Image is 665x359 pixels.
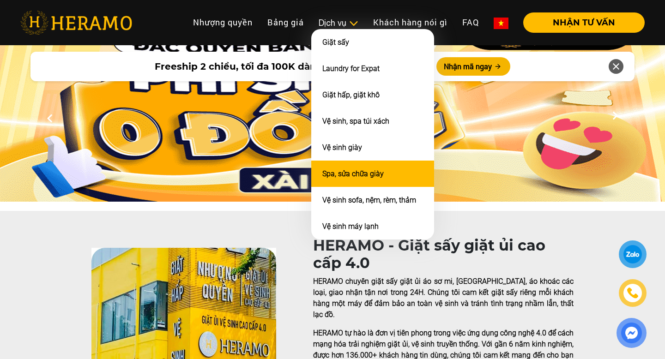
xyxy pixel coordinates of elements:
[322,38,349,47] a: Giặt sấy
[319,17,358,29] div: Dịch vụ
[313,276,574,320] p: HERAMO chuyên giặt sấy giặt ủi áo sơ mi, [GEOGRAPHIC_DATA], áo khoác các loại, giao nhận tận nơi ...
[494,18,508,29] img: vn-flag.png
[260,12,311,32] a: Bảng giá
[313,237,574,272] h1: HERAMO - Giặt sấy giặt ủi cao cấp 4.0
[628,288,638,298] img: phone-icon
[322,196,416,204] a: Vệ sinh sofa, nệm, rèm, thảm
[620,281,645,305] a: phone-icon
[155,60,425,73] span: Freeship 2 chiều, tối đa 100K dành cho khách hàng mới
[322,117,389,126] a: Vệ sinh, spa túi xách
[186,12,260,32] a: Nhượng quyền
[436,57,510,76] button: Nhận mã ngay
[366,12,455,32] a: Khách hàng nói gì
[322,143,362,152] a: Vệ sinh giày
[322,169,384,178] a: Spa, sửa chữa giày
[516,18,645,27] a: NHẬN TƯ VẤN
[322,64,380,73] a: Laundry for Expat
[455,12,486,32] a: FAQ
[349,19,358,28] img: subToggleIcon
[20,11,132,35] img: heramo-logo.png
[322,222,379,231] a: Vệ sinh máy lạnh
[523,12,645,33] button: NHẬN TƯ VẤN
[322,90,380,99] a: Giặt hấp, giặt khô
